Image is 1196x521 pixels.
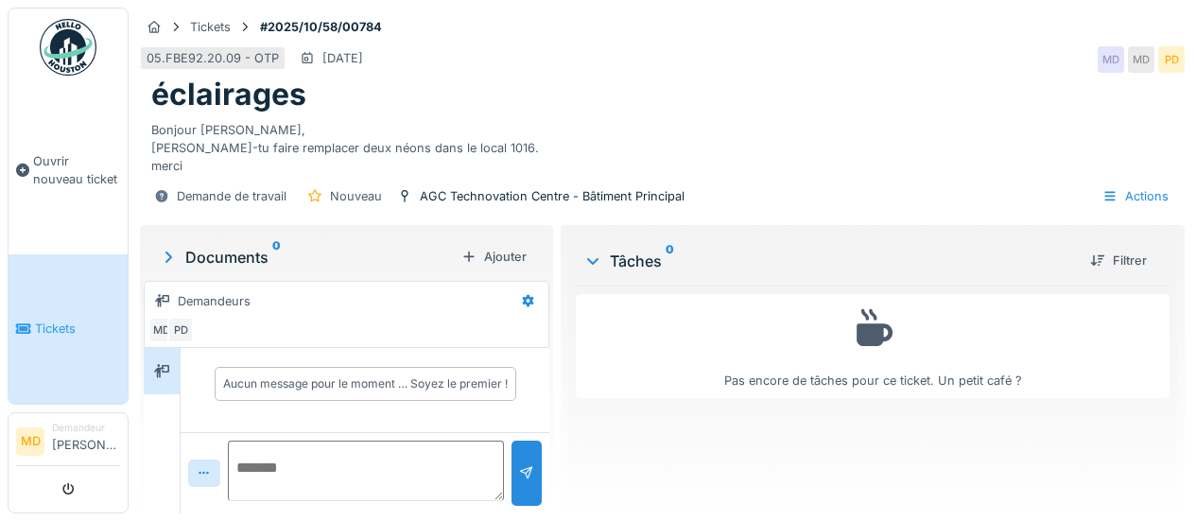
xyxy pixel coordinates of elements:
[159,246,454,269] div: Documents
[190,18,231,36] div: Tickets
[666,250,674,272] sup: 0
[147,49,279,67] div: 05.FBE92.20.09 - OTP
[16,421,120,466] a: MD Demandeur[PERSON_NAME]
[52,421,120,435] div: Demandeur
[1094,182,1177,210] div: Actions
[35,320,120,338] span: Tickets
[9,86,128,254] a: Ouvrir nouveau ticket
[454,244,534,269] div: Ajouter
[9,254,128,405] a: Tickets
[420,187,685,205] div: AGC Technovation Centre - Bâtiment Principal
[1128,46,1154,73] div: MD
[167,317,194,343] div: PD
[151,77,306,113] h1: éclairages
[588,303,1157,391] div: Pas encore de tâches pour ce ticket. Un petit café ?
[272,246,281,269] sup: 0
[16,427,44,456] li: MD
[322,49,363,67] div: [DATE]
[1098,46,1124,73] div: MD
[252,18,390,36] strong: #2025/10/58/00784
[33,152,120,188] span: Ouvrir nouveau ticket
[1083,248,1154,273] div: Filtrer
[151,113,1173,176] div: Bonjour [PERSON_NAME], [PERSON_NAME]-tu faire remplacer deux néons dans le local 1016. merci
[148,317,175,343] div: MD
[40,19,96,76] img: Badge_color-CXgf-gQk.svg
[1158,46,1185,73] div: PD
[52,421,120,461] li: [PERSON_NAME]
[330,187,382,205] div: Nouveau
[223,375,508,392] div: Aucun message pour le moment … Soyez le premier !
[177,187,286,205] div: Demande de travail
[583,250,1075,272] div: Tâches
[178,292,251,310] div: Demandeurs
